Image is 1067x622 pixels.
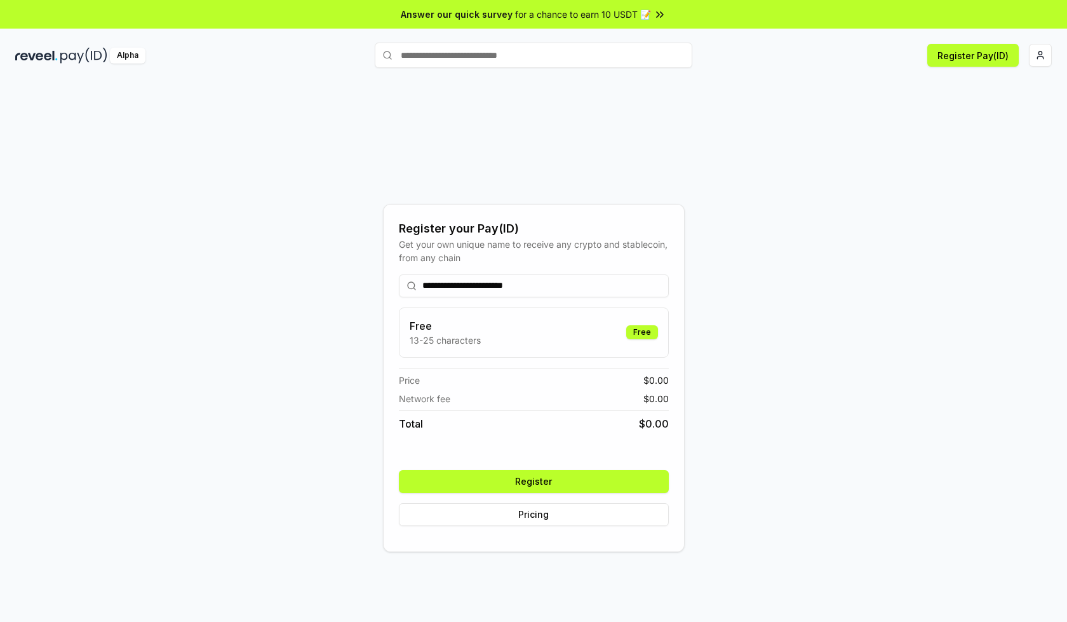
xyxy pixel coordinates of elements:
div: Register your Pay(ID) [399,220,669,238]
button: Register [399,470,669,493]
div: Get your own unique name to receive any crypto and stablecoin, from any chain [399,238,669,264]
span: $ 0.00 [643,392,669,405]
span: $ 0.00 [643,374,669,387]
span: $ 0.00 [639,416,669,431]
div: Alpha [110,48,145,64]
span: Answer our quick survey [401,8,513,21]
span: Total [399,416,423,431]
img: pay_id [60,48,107,64]
div: Free [626,325,658,339]
button: Register Pay(ID) [927,44,1019,67]
p: 13-25 characters [410,334,481,347]
img: reveel_dark [15,48,58,64]
button: Pricing [399,503,669,526]
span: Network fee [399,392,450,405]
span: Price [399,374,420,387]
h3: Free [410,318,481,334]
span: for a chance to earn 10 USDT 📝 [515,8,651,21]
